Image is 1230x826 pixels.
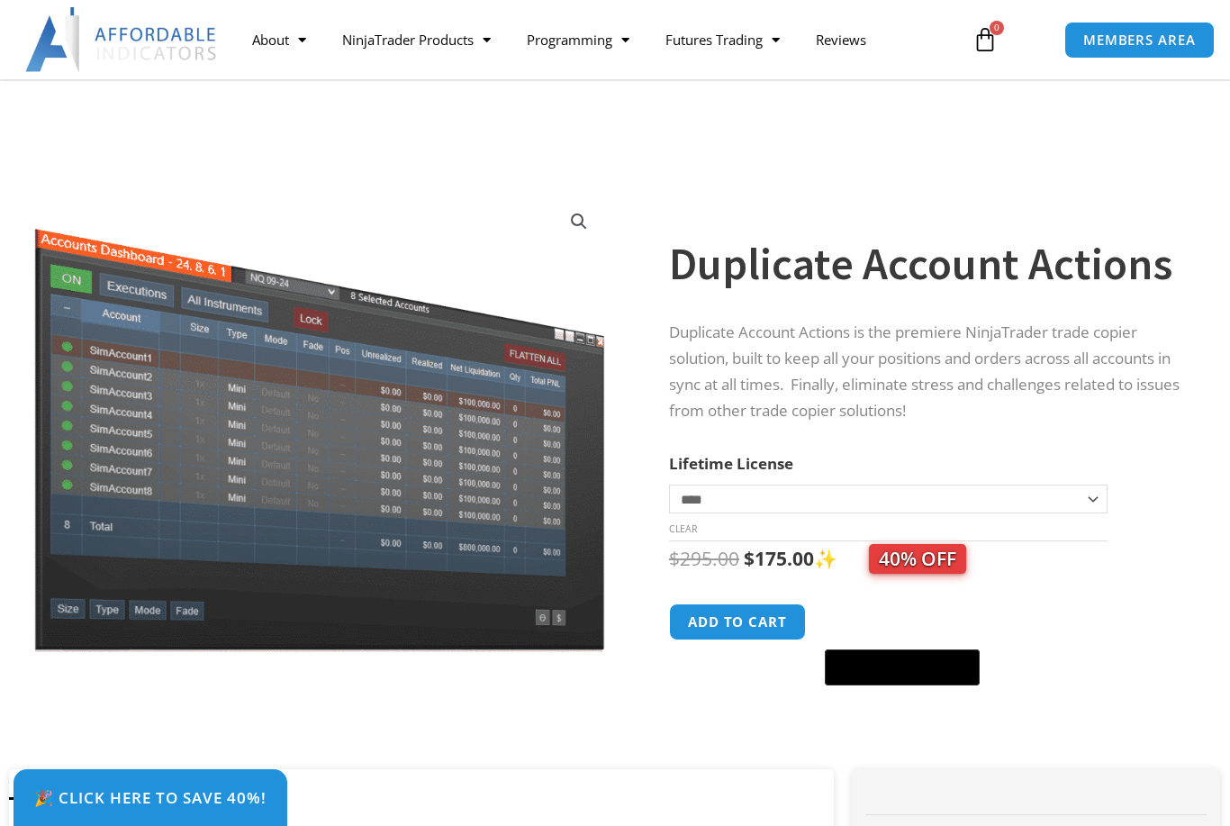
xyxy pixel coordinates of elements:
[1083,33,1196,47] span: MEMBERS AREA
[234,19,324,60] a: About
[744,546,755,571] span: $
[234,19,960,60] nav: Menu
[509,19,647,60] a: Programming
[324,19,509,60] a: NinjaTrader Products
[669,453,793,474] label: Lifetime License
[669,604,806,640] button: Add to cart
[25,7,219,72] img: LogoAI | Affordable Indicators – NinjaTrader
[34,790,267,805] span: 🎉 Click Here to save 40%!
[669,232,1185,295] h1: Duplicate Account Actions
[990,21,1004,35] span: 0
[669,320,1185,424] p: Duplicate Account Actions is the premiere NinjaTrader trade copier solution, built to keep all yo...
[798,19,884,60] a: Reviews
[1064,22,1215,59] a: MEMBERS AREA
[821,601,983,644] iframe: Secure express checkout frame
[669,522,697,535] a: Clear options
[563,205,595,238] a: View full-screen image gallery
[825,649,980,685] button: Buy with GPay
[869,544,966,574] span: 40% OFF
[647,19,798,60] a: Futures Trading
[945,14,1025,66] a: 0
[669,546,739,571] bdi: 295.00
[744,546,814,571] bdi: 175.00
[14,769,287,826] a: 🎉 Click Here to save 40%!
[669,546,680,571] span: $
[814,546,966,571] span: ✨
